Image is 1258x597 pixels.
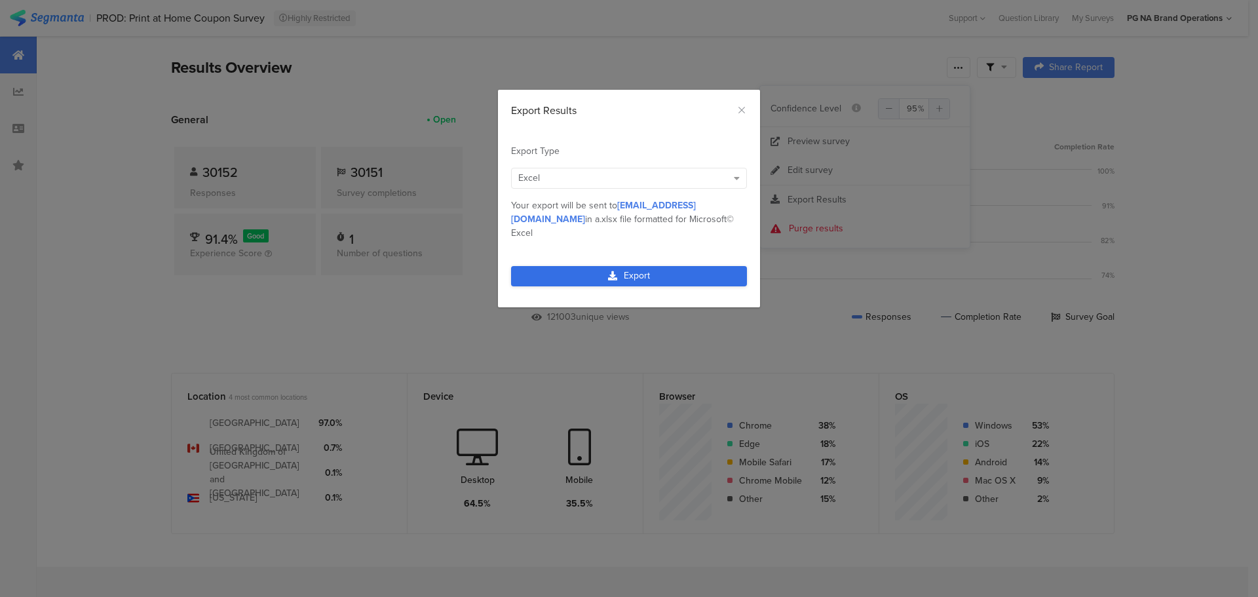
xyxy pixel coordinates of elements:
[511,103,747,118] div: Export Results
[511,199,747,240] div: Your export will be sent to in a
[736,103,747,118] button: Close
[511,212,734,240] span: .xlsx file formatted for Microsoft© Excel
[518,171,540,185] span: Excel
[498,90,760,307] div: dialog
[511,199,696,226] span: [EMAIL_ADDRESS][DOMAIN_NAME]
[511,144,747,158] div: Export Type
[511,266,747,286] a: Export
